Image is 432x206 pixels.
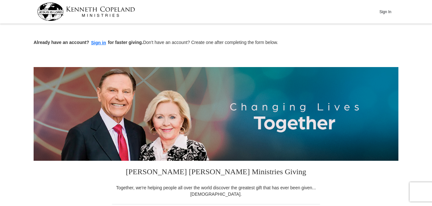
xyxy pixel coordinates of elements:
h3: [PERSON_NAME] [PERSON_NAME] Ministries Giving [112,161,320,185]
div: Together, we're helping people all over the world discover the greatest gift that has ever been g... [112,185,320,197]
strong: Already have an account? for faster giving. [34,40,143,45]
button: Sign In [376,7,395,17]
p: Don't have an account? Create one after completing the form below. [34,39,398,47]
img: kcm-header-logo.svg [37,3,135,21]
button: Sign in [89,39,108,47]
